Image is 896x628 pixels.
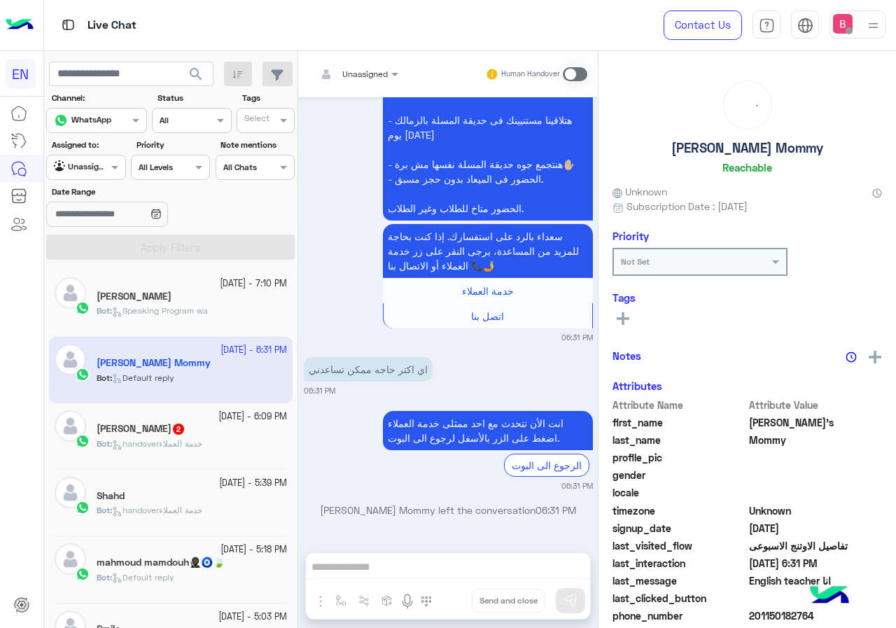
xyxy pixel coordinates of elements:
span: profile_pic [612,450,746,465]
img: add [869,351,881,363]
div: EN [6,59,36,89]
span: اتصل بنا [471,310,504,322]
span: 2 [173,424,184,435]
img: defaultAdmin.png [55,543,86,575]
span: gender [612,468,746,482]
small: [DATE] - 5:39 PM [219,477,287,490]
span: null [749,591,883,606]
button: Apply Filters [46,235,295,260]
b: : [97,505,112,515]
label: Assigned to: [52,139,124,151]
h5: mahmoud mamdouh🥷🏿🧿🍃 [97,557,225,568]
button: search [179,62,213,92]
h6: Tags [612,291,882,304]
span: Bot [97,438,110,449]
img: Logo [6,11,34,40]
img: tab [59,16,77,34]
b: : [97,305,112,316]
a: Contact Us [664,11,742,40]
span: Farida's [749,415,883,430]
b: Not Set [621,256,650,267]
label: Note mentions [220,139,293,151]
span: Unassigned [342,69,388,79]
small: [DATE] - 5:03 PM [218,610,287,624]
p: 27/9/2025, 6:31 PM [383,411,593,450]
span: 06:31 PM [535,504,576,516]
img: defaultAdmin.png [55,477,86,508]
span: last_interaction [612,556,746,571]
div: الرجوع الى البوت [504,454,589,477]
span: Speaking Program wa [112,305,208,316]
h6: Priority [612,230,649,242]
p: [PERSON_NAME] Mommy left the conversation [304,503,593,517]
b: : [97,438,112,449]
label: Date Range [52,186,209,198]
span: signup_date [612,521,746,536]
span: null [749,468,883,482]
span: تفاصيل الاوتنج الاسبوعى [749,538,883,553]
span: Bot [97,572,110,582]
p: 27/9/2025, 6:31 PM [304,357,433,382]
span: Attribute Name [612,398,746,412]
span: last_visited_flow [612,538,746,553]
span: Unknown [749,503,883,518]
span: first_name [612,415,746,430]
h5: Shahd [97,490,125,502]
img: defaultAdmin.png [55,410,86,442]
small: [DATE] - 6:09 PM [218,410,287,424]
small: Human Handover [501,69,560,80]
span: Bot [97,305,110,316]
span: 201150182764 [749,608,883,623]
h6: Reachable [722,161,772,174]
span: Subscription Date : [DATE] [626,199,748,214]
span: search [188,66,204,83]
span: انا English teacher [749,573,883,588]
span: Mommy [749,433,883,447]
img: WhatsApp [76,501,90,515]
small: 06:31 PM [561,480,593,491]
img: hulul-logo.png [805,572,854,621]
span: خدمة العملاء [462,285,514,297]
span: last_message [612,573,746,588]
span: handoverخدمة العملاء [112,438,202,449]
small: 06:31 PM [561,332,593,343]
a: tab [752,11,780,40]
img: defaultAdmin.png [55,277,86,309]
span: null [749,485,883,500]
span: timezone [612,503,746,518]
span: phone_number [612,608,746,623]
div: loading... [727,85,768,125]
b: : [97,572,112,582]
h6: Notes [612,349,641,362]
img: WhatsApp [76,434,90,448]
img: WhatsApp [76,567,90,581]
img: WhatsApp [76,301,90,315]
div: Select [242,112,269,128]
span: locale [612,485,746,500]
small: 06:31 PM [304,385,335,396]
label: Status [157,92,230,104]
span: Bot [97,505,110,515]
img: profile [864,17,882,34]
h5: جٓمالٌ بْنَ محمدٍ [97,423,185,435]
span: 2025-09-26T00:50:18.233Z [749,521,883,536]
h5: [PERSON_NAME] Mommy [671,140,823,156]
small: [DATE] - 7:10 PM [220,277,287,291]
p: Live Chat [87,16,136,35]
img: tab [759,18,775,34]
img: userImage [833,14,853,34]
h5: menna Emad [97,291,171,302]
img: notes [846,351,857,363]
label: Tags [242,92,293,104]
small: [DATE] - 5:18 PM [220,543,287,557]
span: Default reply [112,572,174,582]
h6: Attributes [612,379,662,392]
span: handoverخدمة العملاء [112,505,202,515]
label: Channel: [52,92,146,104]
span: 2025-09-27T15:31:32.755Z [749,556,883,571]
button: Send and close [472,589,545,613]
span: Attribute Value [749,398,883,412]
label: Priority [136,139,209,151]
img: tab [797,18,813,34]
span: last_clicked_button [612,591,746,606]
